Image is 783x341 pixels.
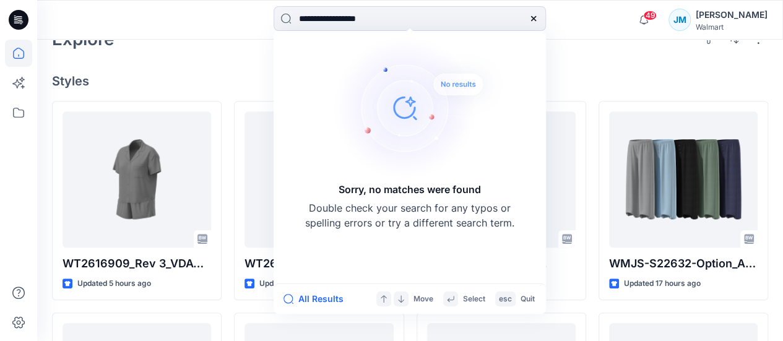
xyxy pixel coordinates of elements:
button: All Results [283,291,352,306]
p: WMJS-S22632-Option_ADM_JS MODAL SPAN PANTS [609,255,758,272]
p: Select [463,293,485,306]
div: JM [668,9,691,31]
div: Walmart [696,22,768,32]
p: WT2620092_WTC TANK POINTELLE SET [244,255,393,272]
p: Updated 5 hours ago [77,277,151,290]
h5: Sorry, no matches were found [339,182,481,197]
div: [PERSON_NAME] [696,7,768,22]
h2: Explore [52,29,115,49]
p: WT2616909_Rev 3_VDAY NOTCH SET [63,255,211,272]
a: WT2620092_WTC TANK POINTELLE SET [244,111,393,248]
p: esc [499,293,512,306]
p: Updated 5 hours ago [259,277,333,290]
p: Double check your search for any typos or spelling errors or try a different search term. [305,201,515,230]
a: WT2616909_Rev 3_VDAY NOTCH SET [63,111,211,248]
span: 49 [643,11,657,20]
img: Sorry, no matches were found [333,33,506,182]
p: Move [413,293,433,306]
h4: Styles [52,74,768,88]
a: WMJS-S22632-Option_ADM_JS MODAL SPAN PANTS [609,111,758,248]
p: Quit [521,293,535,306]
p: Updated 17 hours ago [624,277,701,290]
